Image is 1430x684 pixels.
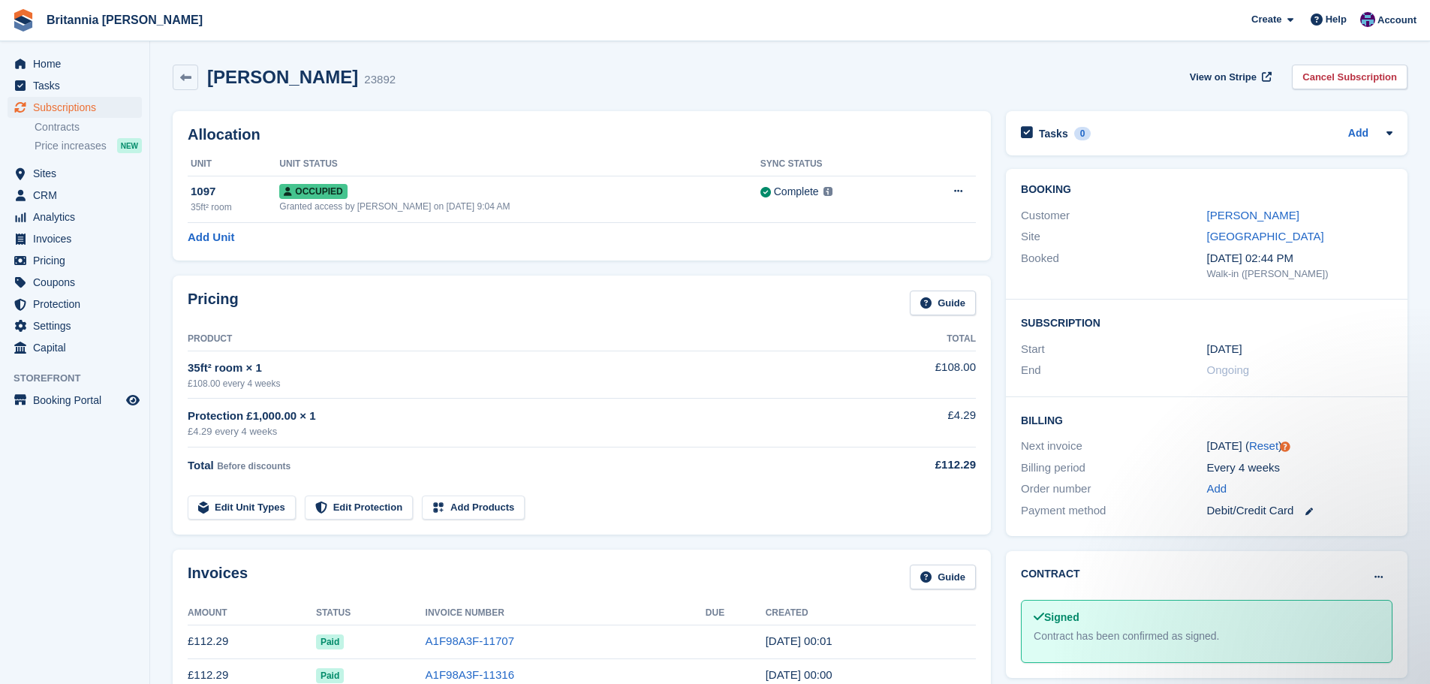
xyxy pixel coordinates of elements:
a: View on Stripe [1184,65,1275,89]
div: Protection £1,000.00 × 1 [188,408,891,425]
a: Guide [910,291,976,315]
th: Unit [188,152,279,176]
div: Signed [1034,610,1380,625]
div: Next invoice [1021,438,1206,455]
a: Reset [1249,439,1278,452]
td: £108.00 [891,351,976,398]
a: menu [8,97,142,118]
div: Start [1021,341,1206,358]
a: menu [8,185,142,206]
a: menu [8,206,142,227]
a: menu [8,228,142,249]
a: Britannia [PERSON_NAME] [41,8,209,32]
span: Occupied [279,184,347,199]
th: Amount [188,601,316,625]
a: Price increases NEW [35,137,142,154]
span: Total [188,459,214,472]
div: [DATE] ( ) [1207,438,1392,455]
a: Guide [910,565,976,589]
span: Price increases [35,139,107,153]
h2: [PERSON_NAME] [207,67,358,87]
div: Granted access by [PERSON_NAME] on [DATE] 9:04 AM [279,200,760,213]
div: Billing period [1021,460,1206,477]
a: A1F98A3F-11316 [426,668,514,681]
div: NEW [117,138,142,153]
a: Edit Unit Types [188,496,296,520]
span: Paid [316,634,344,649]
div: 35ft² room × 1 [188,360,891,377]
span: Sites [33,163,123,184]
h2: Invoices [188,565,248,589]
a: menu [8,53,142,74]
h2: Pricing [188,291,239,315]
span: Pricing [33,250,123,271]
div: Debit/Credit Card [1207,502,1392,520]
span: Settings [33,315,123,336]
h2: Billing [1021,412,1392,427]
span: Account [1377,13,1416,28]
a: menu [8,250,142,271]
span: Capital [33,337,123,358]
span: Booking Portal [33,390,123,411]
img: stora-icon-8386f47178a22dfd0bd8f6a31ec36ba5ce8667c1dd55bd0f319d3a0aa187defe.svg [12,9,35,32]
div: Complete [774,184,819,200]
h2: Contract [1021,566,1080,582]
div: Customer [1021,207,1206,224]
a: menu [8,272,142,293]
th: Due [706,601,766,625]
div: Contract has been confirmed as signed. [1034,628,1380,644]
a: Add [1207,481,1227,498]
div: 0 [1074,127,1091,140]
img: icon-info-grey-7440780725fd019a000dd9b08b2336e03edf1995a4989e88bcd33f0948082b44.svg [823,187,832,196]
a: Contracts [35,120,142,134]
div: Booked [1021,250,1206,282]
a: [GEOGRAPHIC_DATA] [1207,230,1324,243]
div: Every 4 weeks [1207,460,1392,477]
a: menu [8,390,142,411]
img: Becca Clark [1360,12,1375,27]
span: CRM [33,185,123,206]
span: View on Stripe [1190,70,1257,85]
time: 2023-08-24 23:00:00 UTC [1207,341,1242,358]
div: £112.29 [891,457,976,474]
th: Total [891,327,976,351]
th: Unit Status [279,152,760,176]
a: Add Unit [188,229,234,246]
div: [DATE] 02:44 PM [1207,250,1392,267]
th: Product [188,327,891,351]
h2: Tasks [1039,127,1068,140]
a: Edit Protection [305,496,413,520]
span: Protection [33,294,123,315]
th: Status [316,601,426,625]
a: Add [1348,125,1368,143]
th: Created [766,601,976,625]
div: £108.00 every 4 weeks [188,377,891,390]
span: Before discounts [217,461,291,472]
h2: Booking [1021,184,1392,196]
a: menu [8,75,142,96]
h2: Allocation [188,126,976,143]
a: menu [8,337,142,358]
a: A1F98A3F-11707 [426,634,514,647]
a: Preview store [124,391,142,409]
a: [PERSON_NAME] [1207,209,1299,221]
div: 23892 [364,71,396,89]
a: menu [8,163,142,184]
span: Ongoing [1207,363,1250,376]
span: Create [1251,12,1281,27]
span: Coupons [33,272,123,293]
th: Invoice Number [426,601,706,625]
span: Subscriptions [33,97,123,118]
div: 1097 [191,183,279,200]
div: Payment method [1021,502,1206,520]
time: 2025-09-18 23:01:11 UTC [766,634,832,647]
h2: Subscription [1021,315,1392,330]
span: Help [1326,12,1347,27]
a: Cancel Subscription [1292,65,1407,89]
div: Tooltip anchor [1278,440,1292,453]
span: Home [33,53,123,74]
a: menu [8,294,142,315]
span: Storefront [14,371,149,386]
td: £112.29 [188,625,316,658]
div: Site [1021,228,1206,246]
